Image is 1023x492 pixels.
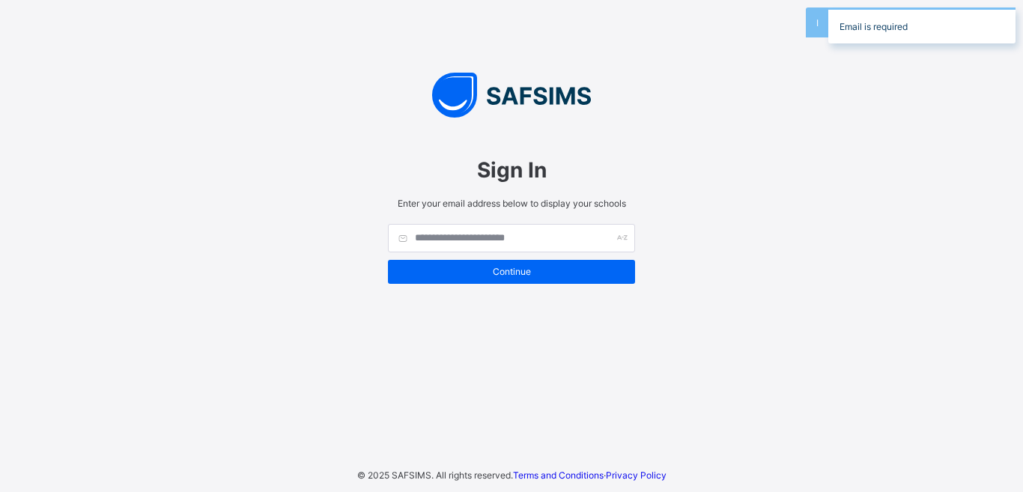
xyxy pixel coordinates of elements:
[388,198,635,209] span: Enter your email address below to display your schools
[513,470,604,481] a: Terms and Conditions
[399,266,624,277] span: Continue
[606,470,667,481] a: Privacy Policy
[828,7,1016,43] div: Email is required
[388,157,635,183] span: Sign In
[357,470,513,481] span: © 2025 SAFSIMS. All rights reserved.
[513,470,667,481] span: ·
[373,73,650,118] img: SAFSIMS Logo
